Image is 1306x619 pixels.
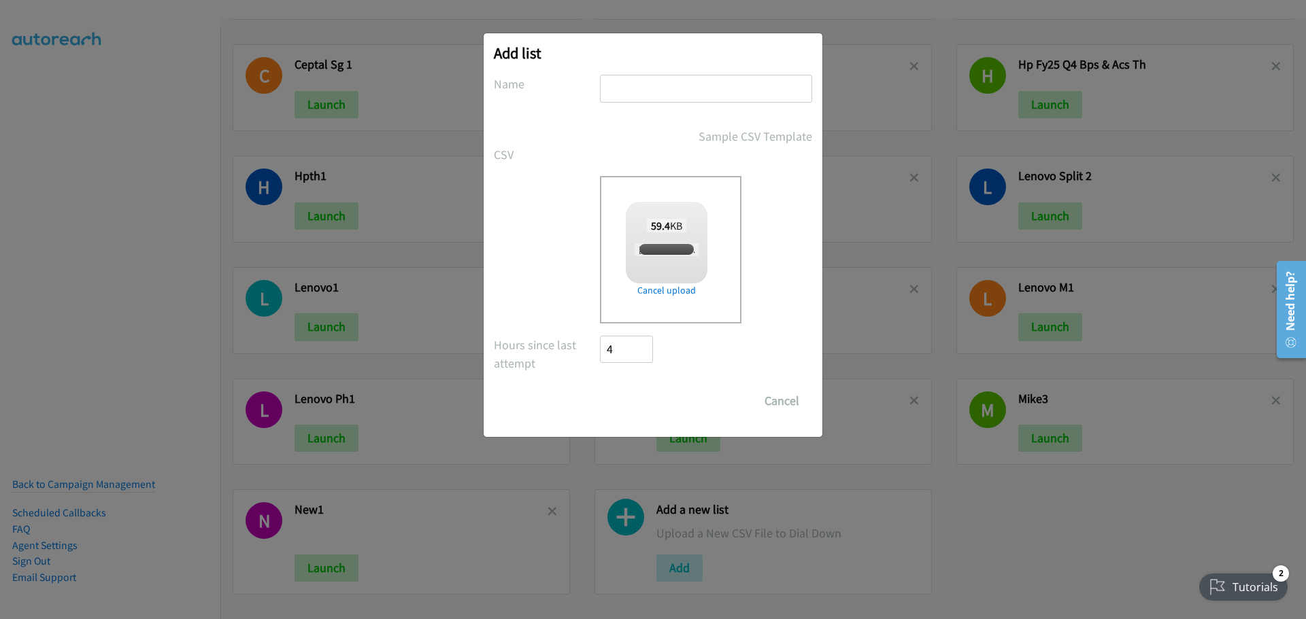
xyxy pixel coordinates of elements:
[1267,255,1306,364] iframe: Resource Center
[494,43,812,63] h2: Add list
[1191,560,1296,609] iframe: Checklist
[647,219,687,232] span: KB
[494,145,600,164] label: CSV
[699,127,812,145] a: Sample CSV Template
[494,336,600,372] label: Hours since last attempt
[635,243,900,256] span: [PERSON_NAME] + Nvidia Q2FY26 APS LLM_NIM Campaign - SG WS.csv
[651,219,670,232] strong: 59.4
[752,387,812,414] button: Cancel
[494,75,600,93] label: Name
[626,283,707,298] a: Cancel upload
